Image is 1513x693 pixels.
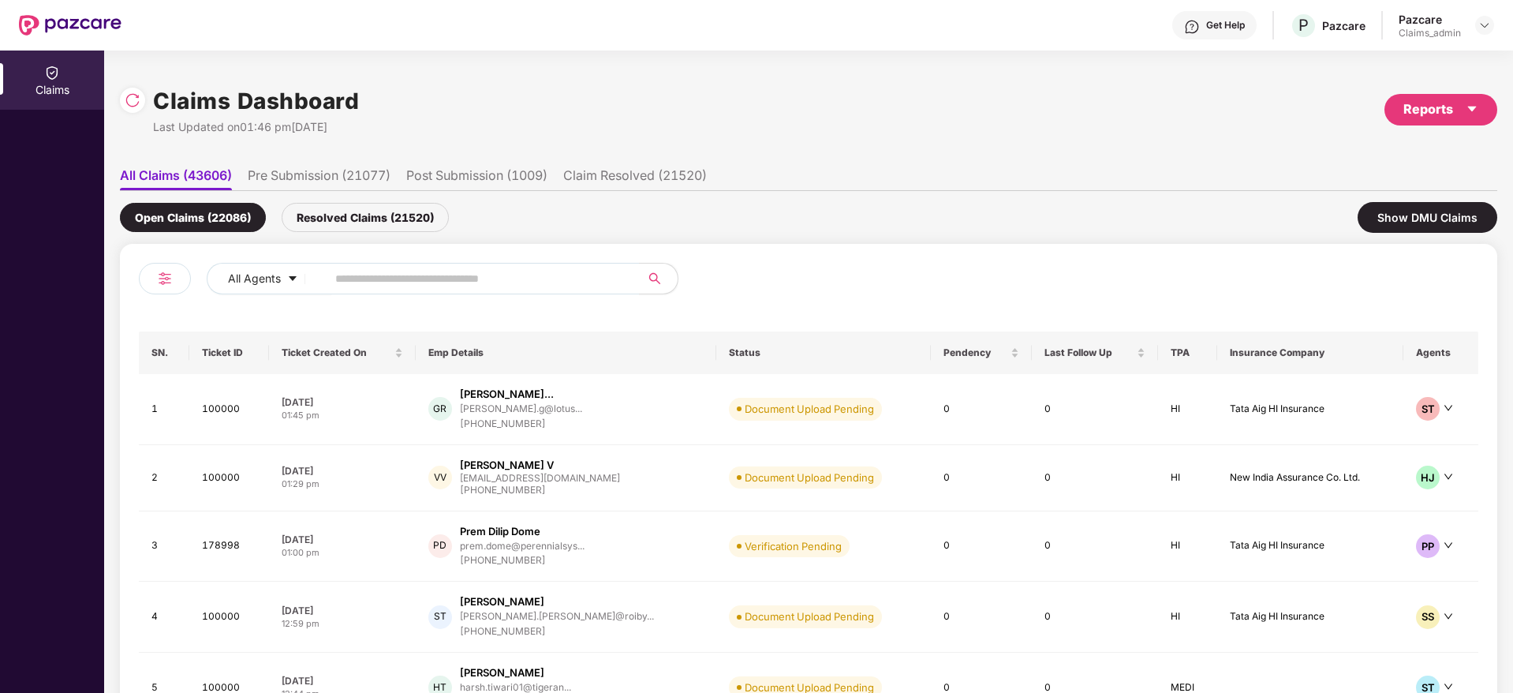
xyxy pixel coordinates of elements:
[716,332,930,374] th: Status
[1158,374,1216,445] td: HI
[460,682,571,692] div: harsh.tiwari01@tigeran...
[139,582,189,653] td: 4
[1032,374,1158,445] td: 0
[460,524,540,539] div: Prem Dilip Dome
[1184,19,1200,35] img: svg+xml;base64,PHN2ZyBpZD0iSGVscC0zMngzMiIgeG1sbnM9Imh0dHA6Ly93d3cudzMub3JnLzIwMDAvc3ZnIiB3aWR0aD...
[1217,582,1404,653] td: Tata Aig HI Insurance
[19,15,121,36] img: New Pazcare Logo
[1032,332,1158,374] th: Last Follow Up
[460,611,654,621] div: [PERSON_NAME].[PERSON_NAME]@roiby...
[1044,346,1134,359] span: Last Follow Up
[228,270,281,287] span: All Agents
[428,605,452,629] div: ST
[139,445,189,511] td: 2
[1416,397,1440,421] div: ST
[1444,403,1453,413] span: down
[460,417,582,432] div: [PHONE_NUMBER]
[1206,19,1245,32] div: Get Help
[931,374,1032,445] td: 0
[125,92,140,108] img: svg+xml;base64,PHN2ZyBpZD0iUmVsb2FkLTMyeDMyIiB4bWxucz0iaHR0cDovL3d3dy53My5vcmcvMjAwMC9zdmciIHdpZH...
[1322,18,1365,33] div: Pazcare
[416,332,717,374] th: Emp Details
[44,65,60,81] img: svg+xml;base64,PHN2ZyBpZD0iQ2xhaW0iIHhtbG5zPSJodHRwOi8vd3d3LnczLm9yZy8yMDAwL3N2ZyIgd2lkdGg9IjIwIi...
[745,401,874,417] div: Document Upload Pending
[1158,511,1216,582] td: HI
[1158,332,1216,374] th: TPA
[282,395,403,409] div: [DATE]
[153,84,359,118] h1: Claims Dashboard
[1399,27,1461,39] div: Claims_admin
[189,374,269,445] td: 100000
[428,534,452,558] div: PD
[155,269,174,288] img: svg+xml;base64,PHN2ZyB4bWxucz0iaHR0cDovL3d3dy53My5vcmcvMjAwMC9zdmciIHdpZHRoPSIyNCIgaGVpZ2h0PSIyNC...
[460,624,654,639] div: [PHONE_NUMBER]
[460,403,582,414] div: [PERSON_NAME].g@lotus...
[1217,332,1404,374] th: Insurance Company
[248,167,390,190] li: Pre Submission (21077)
[120,167,232,190] li: All Claims (43606)
[139,332,189,374] th: SN.
[282,203,449,232] div: Resolved Claims (21520)
[460,541,585,551] div: prem.dome@perennialsys...
[269,332,416,374] th: Ticket Created On
[1444,541,1453,550] span: down
[428,466,452,489] div: VV
[943,346,1007,359] span: Pendency
[189,332,269,374] th: Ticket ID
[1416,466,1440,489] div: HJ
[1399,12,1461,27] div: Pazcare
[931,582,1032,653] td: 0
[282,617,403,631] div: 12:59 pm
[1217,374,1404,445] td: Tata Aig HI Insurance
[1158,582,1216,653] td: HI
[1217,511,1404,582] td: Tata Aig HI Insurance
[282,546,403,560] div: 01:00 pm
[1158,445,1216,511] td: HI
[1217,445,1404,511] td: New India Assurance Co. Ltd.
[282,346,391,359] span: Ticket Created On
[139,511,189,582] td: 3
[1032,582,1158,653] td: 0
[282,478,403,491] div: 01:29 pm
[1444,612,1453,621] span: down
[153,118,359,136] div: Last Updated on 01:46 pm[DATE]
[1403,332,1478,374] th: Agents
[287,273,298,286] span: caret-down
[1444,472,1453,481] span: down
[1403,99,1478,119] div: Reports
[189,445,269,511] td: 100000
[189,582,269,653] td: 100000
[460,665,544,680] div: [PERSON_NAME]
[428,397,452,421] div: GR
[139,374,189,445] td: 1
[460,458,554,473] div: [PERSON_NAME] V
[1478,19,1491,32] img: svg+xml;base64,PHN2ZyBpZD0iRHJvcGRvd24tMzJ4MzIiIHhtbG5zPSJodHRwOi8vd3d3LnczLm9yZy8yMDAwL3N2ZyIgd2...
[460,473,620,483] div: [EMAIL_ADDRESS][DOMAIN_NAME]
[460,387,554,402] div: [PERSON_NAME]...
[1032,511,1158,582] td: 0
[1466,103,1478,115] span: caret-down
[931,511,1032,582] td: 0
[931,445,1032,511] td: 0
[460,483,620,498] div: [PHONE_NUMBER]
[1444,682,1453,691] span: down
[931,332,1032,374] th: Pendency
[282,409,403,422] div: 01:45 pm
[207,263,332,294] button: All Agentscaret-down
[460,553,585,568] div: [PHONE_NUMBER]
[639,263,678,294] button: search
[282,464,403,478] div: [DATE]
[406,167,547,190] li: Post Submission (1009)
[282,674,403,687] div: [DATE]
[189,511,269,582] td: 178998
[282,604,403,617] div: [DATE]
[745,538,842,554] div: Verification Pending
[639,272,670,285] span: search
[1416,605,1440,629] div: SS
[1298,16,1309,35] span: P
[563,167,707,190] li: Claim Resolved (21520)
[745,609,874,624] div: Document Upload Pending
[282,533,403,546] div: [DATE]
[460,594,544,609] div: [PERSON_NAME]
[745,470,874,485] div: Document Upload Pending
